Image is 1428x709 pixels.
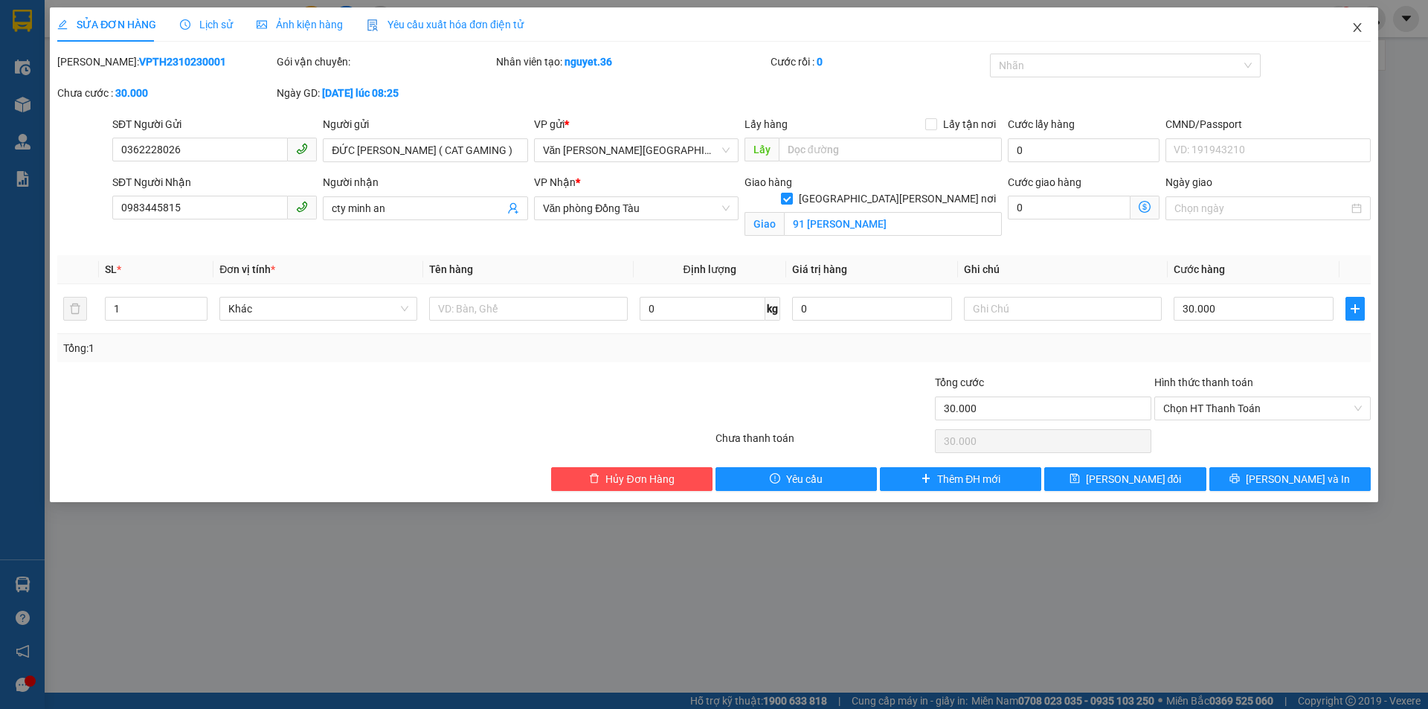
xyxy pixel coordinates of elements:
[1008,196,1130,219] input: Cước giao hàng
[534,176,576,188] span: VP Nhận
[543,197,730,219] span: Văn phòng Đồng Tàu
[367,19,524,31] span: Yêu cầu xuất hóa đơn điện tử
[1163,397,1362,420] span: Chọn HT Thanh Toán
[1008,118,1075,130] label: Cước lấy hàng
[277,85,493,101] div: Ngày GD:
[771,54,987,70] div: Cước rồi :
[714,430,933,456] div: Chưa thanh toán
[323,174,527,190] div: Người nhận
[935,376,984,388] span: Tổng cước
[964,297,1162,321] input: Ghi Chú
[19,19,93,93] img: logo.jpg
[605,471,674,487] span: Hủy Đơn Hàng
[779,138,1002,161] input: Dọc đường
[57,85,274,101] div: Chưa cước :
[296,143,308,155] span: phone
[228,298,408,320] span: Khác
[1008,138,1160,162] input: Cước lấy hàng
[57,19,156,31] span: SỬA ĐƠN HÀNG
[958,255,1168,284] th: Ghi chú
[496,54,768,70] div: Nhân viên tạo:
[1346,303,1364,315] span: plus
[367,19,379,31] img: icon
[744,176,792,188] span: Giao hàng
[219,263,275,275] span: Đơn vị tính
[817,56,823,68] b: 0
[277,54,493,70] div: Gói vận chuyển:
[323,116,527,132] div: Người gửi
[715,467,877,491] button: exclamation-circleYêu cầu
[1165,176,1212,188] label: Ngày giao
[589,473,599,485] span: delete
[921,473,931,485] span: plus
[105,263,117,275] span: SL
[83,36,338,112] li: 01A03 [PERSON_NAME][GEOGRAPHIC_DATA][PERSON_NAME][GEOGRAPHIC_DATA] ( [PERSON_NAME] cây [PERSON_NA...
[1008,176,1081,188] label: Cước giao hàng
[57,19,68,30] span: edit
[565,56,612,68] b: nguyet.36
[1154,376,1253,388] label: Hình thức thanh toán
[507,202,519,214] span: user-add
[744,212,784,236] span: Giao
[551,467,713,491] button: deleteHủy Đơn Hàng
[1246,471,1350,487] span: [PERSON_NAME] và In
[180,19,233,31] span: Lịch sử
[543,139,730,161] span: Văn phòng Thanh Hóa
[770,473,780,485] span: exclamation-circle
[1165,116,1370,132] div: CMND/Passport
[296,201,308,213] span: phone
[322,87,399,99] b: [DATE] lúc 08:25
[57,54,274,70] div: [PERSON_NAME]:
[115,87,148,99] b: 30.000
[257,19,267,30] span: picture
[429,263,473,275] span: Tên hàng
[792,263,847,275] span: Giá trị hàng
[429,297,627,321] input: VD: Bàn, Ghế
[63,297,87,321] button: delete
[744,138,779,161] span: Lấy
[1174,263,1225,275] span: Cước hàng
[1070,473,1080,485] span: save
[534,116,739,132] div: VP gửi
[139,56,226,68] b: VPTH2310230001
[937,471,1000,487] span: Thêm ĐH mới
[937,116,1002,132] span: Lấy tận nơi
[793,190,1002,207] span: [GEOGRAPHIC_DATA][PERSON_NAME] nơi
[1229,473,1240,485] span: printer
[784,212,1002,236] input: Giao tận nơi
[63,340,551,356] div: Tổng: 1
[1086,471,1182,487] span: [PERSON_NAME] đổi
[112,116,317,132] div: SĐT Người Gửi
[744,118,788,130] span: Lấy hàng
[765,297,780,321] span: kg
[1139,201,1151,213] span: dollar-circle
[257,19,343,31] span: Ảnh kiện hàng
[156,17,263,36] b: 36 Limousine
[1351,22,1363,33] span: close
[1044,467,1206,491] button: save[PERSON_NAME] đổi
[880,467,1041,491] button: plusThêm ĐH mới
[1345,297,1365,321] button: plus
[786,471,823,487] span: Yêu cầu
[1209,467,1371,491] button: printer[PERSON_NAME] và In
[112,174,317,190] div: SĐT Người Nhận
[1174,200,1348,216] input: Ngày giao
[1337,7,1378,49] button: Close
[180,19,190,30] span: clock-circle
[684,263,736,275] span: Định lượng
